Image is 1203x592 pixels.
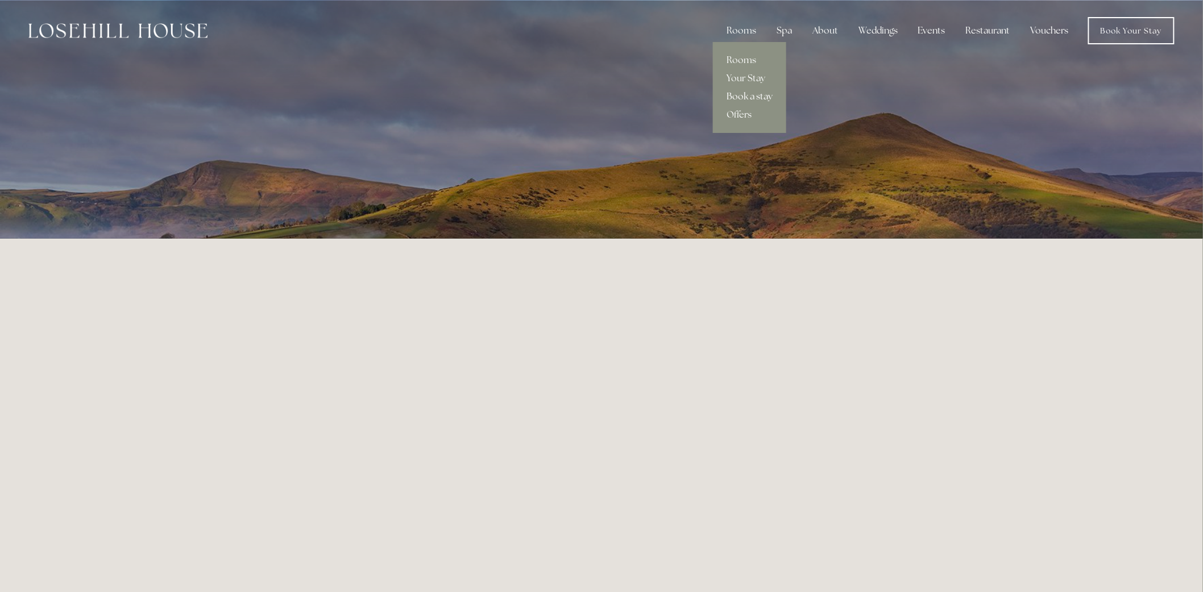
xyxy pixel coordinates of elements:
[768,19,801,42] div: Spa
[713,106,786,124] a: Offers
[713,87,786,106] a: Book a stay
[909,19,955,42] div: Events
[713,69,786,87] a: Your Stay
[849,19,907,42] div: Weddings
[713,51,786,69] a: Rooms
[717,19,765,42] div: Rooms
[28,23,208,38] img: Losehill House
[1088,17,1175,44] a: Book Your Stay
[957,19,1019,42] div: Restaurant
[1022,19,1078,42] a: Vouchers
[803,19,847,42] div: About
